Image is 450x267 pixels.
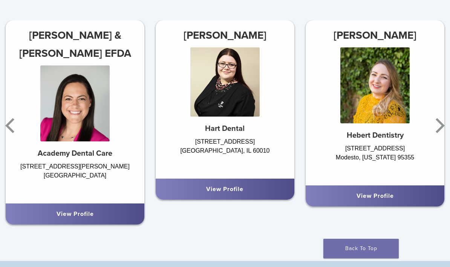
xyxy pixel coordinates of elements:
strong: Hart Dental [205,124,245,133]
div: [STREET_ADDRESS] Modesto, [US_STATE] 95355 [306,144,444,178]
img: Dr. Agnieszka Iwaszczyszyn [190,47,260,117]
a: Back To Top [323,239,399,258]
strong: Academy Dental Care [38,149,112,158]
div: [STREET_ADDRESS] [GEOGRAPHIC_DATA], IL 60010 [156,137,294,171]
button: Next [431,103,446,148]
strong: Hebert Dentistry [347,131,404,140]
h3: [PERSON_NAME] [156,26,294,44]
div: [STREET_ADDRESS][PERSON_NAME] [GEOGRAPHIC_DATA] [6,162,144,196]
h3: [PERSON_NAME] [306,26,444,44]
img: Dr. Alexandra Hebert [340,47,410,123]
img: Dr. Chelsea Gonzales & Jeniffer Segura EFDA [40,65,110,141]
a: View Profile [357,192,394,200]
h3: [PERSON_NAME] & [PERSON_NAME] EFDA [6,26,144,62]
a: View Profile [206,185,243,193]
button: Previous [4,103,19,148]
a: View Profile [57,210,94,218]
